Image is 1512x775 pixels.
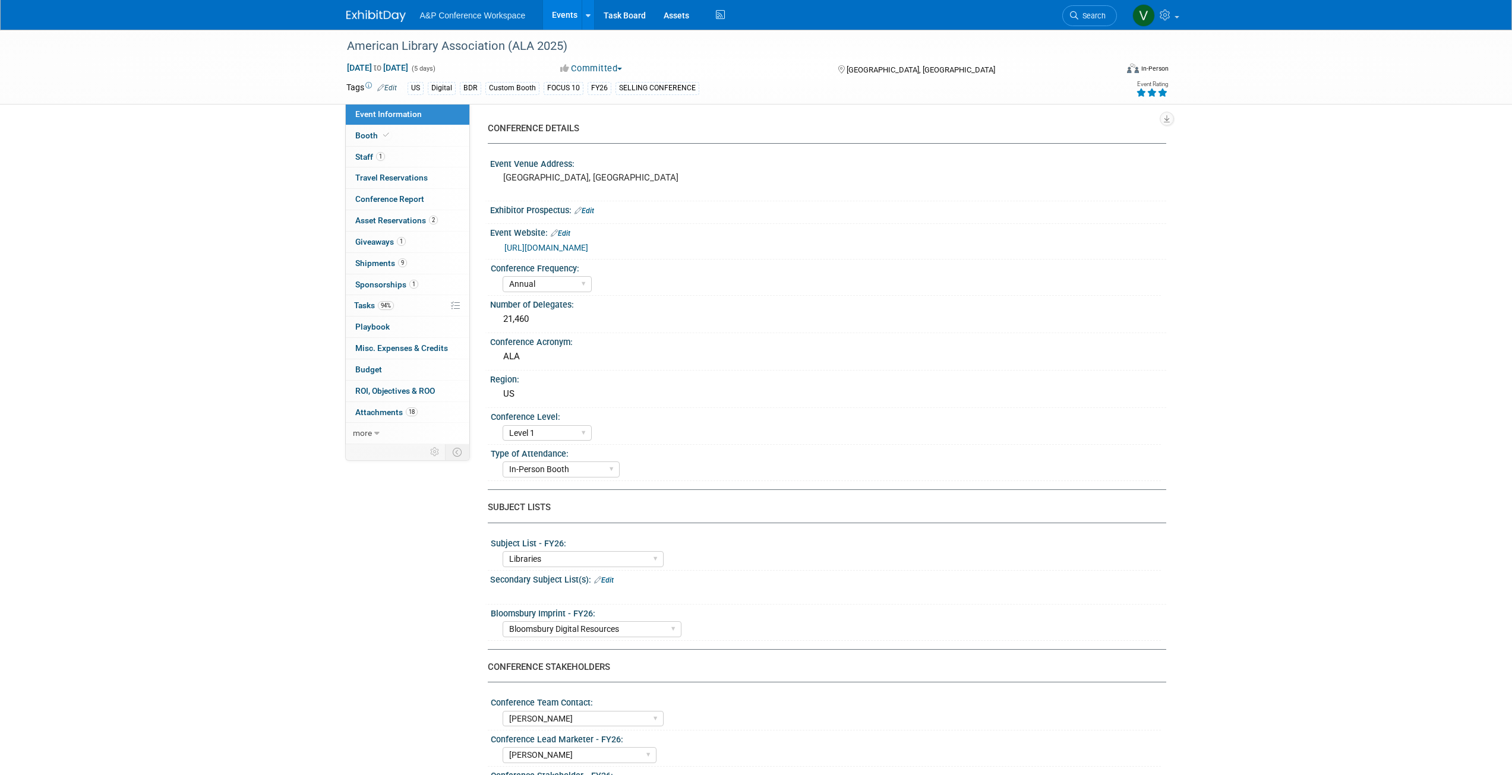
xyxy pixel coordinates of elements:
a: Booth [346,125,469,146]
a: Travel Reservations [346,167,469,188]
a: Edit [594,576,614,584]
img: Veronica Dove [1132,4,1155,27]
td: Personalize Event Tab Strip [425,444,446,460]
span: Tasks [354,300,394,310]
a: Event Information [346,104,469,125]
div: ALA [499,347,1157,366]
div: Secondary Subject List(s): [490,571,1166,586]
div: Event Format [1047,62,1169,80]
div: Conference Frequency: [491,260,1161,274]
div: Custom Booth [485,82,539,94]
div: Type of Attendance: [491,445,1161,460]
pre: [GEOGRAPHIC_DATA], [GEOGRAPHIC_DATA] [503,172,759,183]
a: Attachments18 [346,402,469,423]
span: Shipments [355,258,407,268]
a: Edit [575,207,594,215]
span: 1 [409,280,418,289]
div: American Library Association (ALA 2025) [343,36,1099,57]
a: Asset Reservations2 [346,210,469,231]
a: Giveaways1 [346,232,469,252]
div: Event Website: [490,224,1166,239]
span: Search [1078,11,1106,20]
span: Misc. Expenses & Credits [355,343,448,353]
a: Misc. Expenses & Credits [346,338,469,359]
div: Number of Delegates: [490,296,1166,311]
div: Exhibitor Prospectus: [490,201,1166,217]
div: Conference Team Contact: [491,694,1161,708]
a: Sponsorships1 [346,274,469,295]
div: SELLING CONFERENCE [615,82,699,94]
div: Conference Lead Marketer - FY26: [491,730,1161,745]
a: ROI, Objectives & ROO [346,381,469,401]
span: Staff [355,152,385,162]
a: Shipments9 [346,253,469,274]
td: Toggle Event Tabs [445,444,469,460]
span: 2 [429,216,438,224]
img: Format-Inperson.png [1127,64,1139,73]
span: Sponsorships [355,280,418,289]
div: In-Person [1141,64,1169,73]
a: Search [1062,5,1117,26]
span: Attachments [355,407,418,417]
div: Event Venue Address: [490,155,1166,170]
div: Digital [428,82,456,94]
span: 18 [406,407,418,416]
div: CONFERENCE STAKEHOLDERS [488,661,1157,673]
span: Asset Reservations [355,216,438,225]
a: Playbook [346,317,469,337]
a: Staff1 [346,147,469,167]
div: BDR [460,82,481,94]
div: Region: [490,371,1166,385]
a: Conference Report [346,189,469,210]
div: Subject List - FY26: [491,534,1161,549]
a: [URL][DOMAIN_NAME] [504,243,588,252]
a: Edit [551,229,570,238]
div: FY26 [588,82,611,94]
div: 21,460 [499,310,1157,328]
div: Conference Acronym: [490,333,1166,348]
div: US [499,385,1157,403]
button: Committed [556,62,627,75]
a: Budget [346,359,469,380]
span: Conference Report [355,194,424,204]
a: more [346,423,469,444]
div: US [408,82,424,94]
span: ROI, Objectives & ROO [355,386,435,396]
span: 94% [378,301,394,310]
a: Tasks94% [346,295,469,316]
span: Budget [355,365,382,374]
span: 1 [376,152,385,161]
span: [DATE] [DATE] [346,62,409,73]
img: ExhibitDay [346,10,406,22]
span: Giveaways [355,237,406,246]
span: [GEOGRAPHIC_DATA], [GEOGRAPHIC_DATA] [847,65,995,74]
span: more [353,428,372,438]
span: 1 [397,237,406,246]
div: Conference Level: [491,408,1161,423]
i: Booth reservation complete [383,132,389,138]
div: CONFERENCE DETAILS [488,122,1157,135]
div: Event Rating [1136,81,1168,87]
span: A&P Conference Workspace [420,11,526,20]
td: Tags [346,81,397,95]
div: SUBJECT LISTS [488,501,1157,514]
div: FOCUS 10 [544,82,583,94]
div: Bloomsbury Imprint - FY26: [491,605,1161,619]
span: 9 [398,258,407,267]
span: Event Information [355,109,422,119]
span: to [372,63,383,72]
span: (5 days) [411,65,435,72]
span: Travel Reservations [355,173,428,182]
span: Playbook [355,322,390,331]
span: Booth [355,131,392,140]
a: Edit [377,84,397,92]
